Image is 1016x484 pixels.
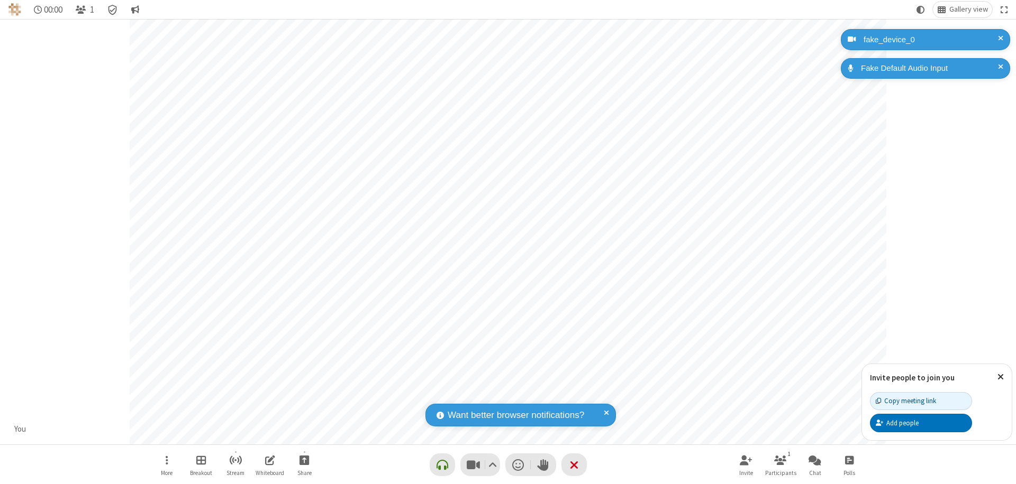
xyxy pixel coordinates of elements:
[44,5,62,15] span: 00:00
[30,2,67,17] div: Timer
[843,470,855,476] span: Polls
[833,450,865,480] button: Open poll
[870,373,955,383] label: Invite people to join you
[561,453,587,476] button: End or leave meeting
[912,2,929,17] button: Using system theme
[220,450,251,480] button: Start streaming
[8,3,21,16] img: QA Selenium DO NOT DELETE OR CHANGE
[297,470,312,476] span: Share
[765,470,796,476] span: Participants
[809,470,821,476] span: Chat
[765,450,796,480] button: Open participant list
[226,470,244,476] span: Stream
[485,453,500,476] button: Video setting
[256,470,284,476] span: Whiteboard
[71,2,98,17] button: Open participant list
[876,396,936,406] div: Copy meeting link
[730,450,762,480] button: Invite participants (⌘+Shift+I)
[933,2,992,17] button: Change layout
[254,450,286,480] button: Open shared whiteboard
[857,62,1002,75] div: Fake Default Audio Input
[739,470,753,476] span: Invite
[860,34,1002,46] div: fake_device_0
[103,2,123,17] div: Meeting details Encryption enabled
[870,414,972,432] button: Add people
[448,408,584,422] span: Want better browser notifications?
[190,470,212,476] span: Breakout
[531,453,556,476] button: Raise hand
[799,450,831,480] button: Open chat
[460,453,500,476] button: Stop video (⌘+Shift+V)
[185,450,217,480] button: Manage Breakout Rooms
[870,392,972,410] button: Copy meeting link
[990,364,1012,390] button: Close popover
[949,5,988,14] span: Gallery view
[505,453,531,476] button: Send a reaction
[151,450,183,480] button: Open menu
[430,453,455,476] button: Connect your audio
[126,2,143,17] button: Conversation
[161,470,173,476] span: More
[996,2,1012,17] button: Fullscreen
[11,423,30,435] div: You
[785,449,794,459] div: 1
[90,5,94,15] span: 1
[288,450,320,480] button: Start sharing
